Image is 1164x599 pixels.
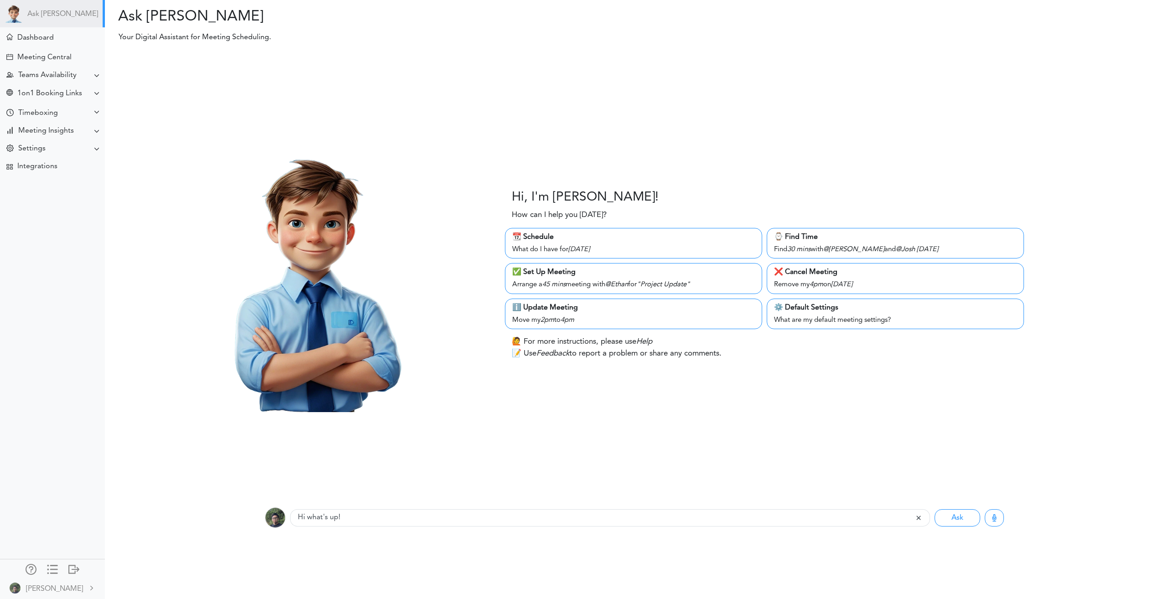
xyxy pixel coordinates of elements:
[831,281,852,288] i: [DATE]
[512,313,755,326] div: Move my to
[17,162,57,171] div: Integrations
[18,145,46,153] div: Settings
[542,281,566,288] i: 45 mins
[774,232,1017,243] div: ⌚️ Find Time
[18,127,74,135] div: Meeting Insights
[512,278,755,290] div: Arrange a meeting with for
[6,164,13,170] div: TEAMCAL AI Workflow Apps
[935,509,980,527] button: Ask
[26,584,83,594] div: [PERSON_NAME]
[605,281,628,288] i: @Ethan
[512,348,722,360] p: 📝 Use to report a problem or share any comments.
[17,53,72,62] div: Meeting Central
[10,583,21,594] img: 9k=
[774,267,1017,278] div: ❌ Cancel Meeting
[27,10,98,19] a: Ask [PERSON_NAME]
[17,89,82,98] div: 1on1 Booking Links
[5,5,23,23] img: Powered by TEAMCAL AI
[512,209,607,221] p: How can I help you [DATE]?
[774,243,1017,255] div: Find with and
[774,302,1017,313] div: ⚙️ Default Settings
[512,232,755,243] div: 📆 Schedule
[512,190,659,206] h3: Hi, I'm [PERSON_NAME]!
[540,317,554,324] i: 2pm
[636,338,652,346] i: Help
[896,246,915,253] i: @Josh
[917,246,938,253] i: [DATE]
[265,507,286,528] img: 9k=
[26,564,36,573] div: Manage Members and Externals
[512,302,755,313] div: ℹ️ Update Meeting
[774,278,1017,290] div: Remove my on
[810,281,823,288] i: 4pm
[536,350,569,357] i: Feedback
[6,89,13,98] div: Share Meeting Link
[47,564,58,573] div: Show only icons
[1,578,104,598] a: [PERSON_NAME]
[18,71,77,80] div: Teams Availability
[774,313,1017,326] div: What are my default meeting settings?
[17,34,54,42] div: Dashboard
[6,109,14,118] div: Time Your Goals
[512,243,755,255] div: What do I have for
[823,246,884,253] i: @[PERSON_NAME]
[787,246,811,253] i: 30 mins
[637,281,690,288] i: "Project Update"
[26,564,36,577] a: Manage Members and Externals
[47,564,58,577] a: Change side menu
[6,54,13,60] div: Create Meeting
[18,109,58,118] div: Timeboxing
[68,564,79,573] div: Log out
[6,34,13,40] div: Meeting Dashboard
[112,32,853,43] p: Your Digital Assistant for Meeting Scheduling.
[112,8,628,26] h2: Ask [PERSON_NAME]
[561,317,574,324] i: 4pm
[568,246,590,253] i: [DATE]
[512,336,652,348] p: 🙋 For more instructions, please use
[174,137,449,412] img: Theo.png
[512,267,755,278] div: ✅ Set Up Meeting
